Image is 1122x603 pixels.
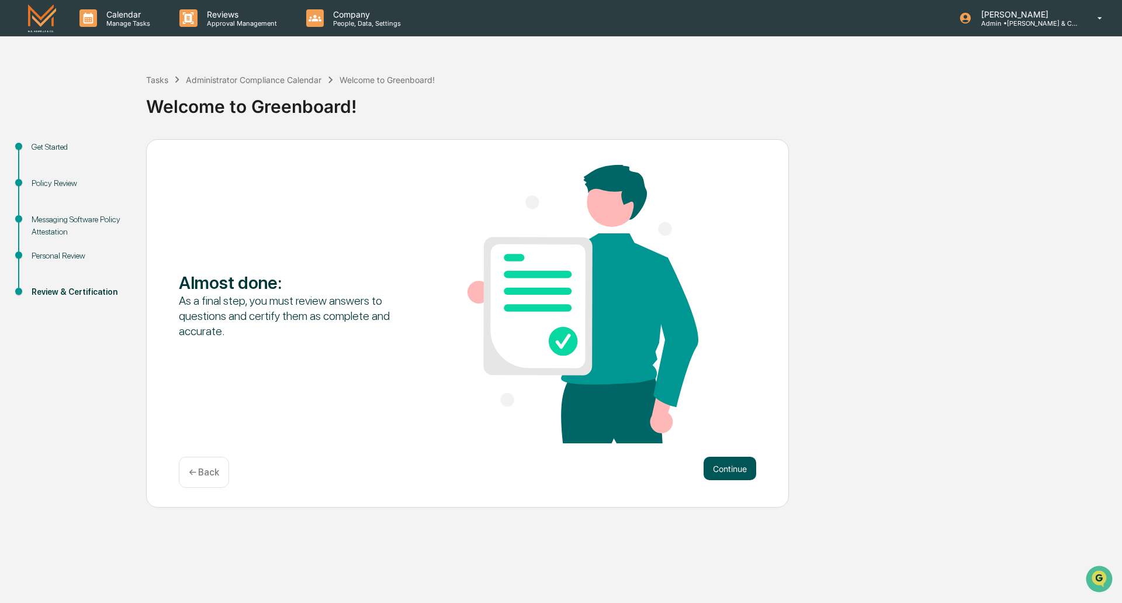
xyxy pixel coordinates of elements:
[32,250,127,262] div: Personal Review
[12,89,33,111] img: 1746055101610-c473b297-6a78-478c-a979-82029cc54cd1
[12,171,21,180] div: 🔎
[324,9,407,19] p: Company
[179,293,410,339] div: As a final step, you must review answers to questions and certify them as complete and accurate.
[1085,564,1116,596] iframe: Open customer support
[96,147,145,159] span: Attestations
[146,75,168,85] div: Tasks
[198,19,283,27] p: Approval Management
[97,19,156,27] p: Manage Tasks
[32,177,127,189] div: Policy Review
[80,143,150,164] a: 🗄️Attestations
[340,75,435,85] div: Welcome to Greenboard!
[32,286,127,298] div: Review & Certification
[116,198,141,207] span: Pylon
[23,147,75,159] span: Preclearance
[189,467,219,478] p: ← Back
[467,165,698,443] img: Almost done
[972,9,1081,19] p: [PERSON_NAME]
[40,101,148,111] div: We're available if you need us!
[324,19,407,27] p: People, Data, Settings
[12,149,21,158] div: 🖐️
[704,457,756,480] button: Continue
[179,272,410,293] div: Almost done :
[85,149,94,158] div: 🗄️
[32,141,127,153] div: Get Started
[146,87,1116,117] div: Welcome to Greenboard!
[40,89,192,101] div: Start new chat
[23,170,74,181] span: Data Lookup
[199,93,213,107] button: Start new chat
[12,25,213,43] p: How can we help?
[28,4,56,32] img: logo
[82,198,141,207] a: Powered byPylon
[32,213,127,238] div: Messaging Software Policy Attestation
[972,19,1081,27] p: Admin • [PERSON_NAME] & Co. - BD
[7,143,80,164] a: 🖐️Preclearance
[186,75,321,85] div: Administrator Compliance Calendar
[97,9,156,19] p: Calendar
[7,165,78,186] a: 🔎Data Lookup
[198,9,283,19] p: Reviews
